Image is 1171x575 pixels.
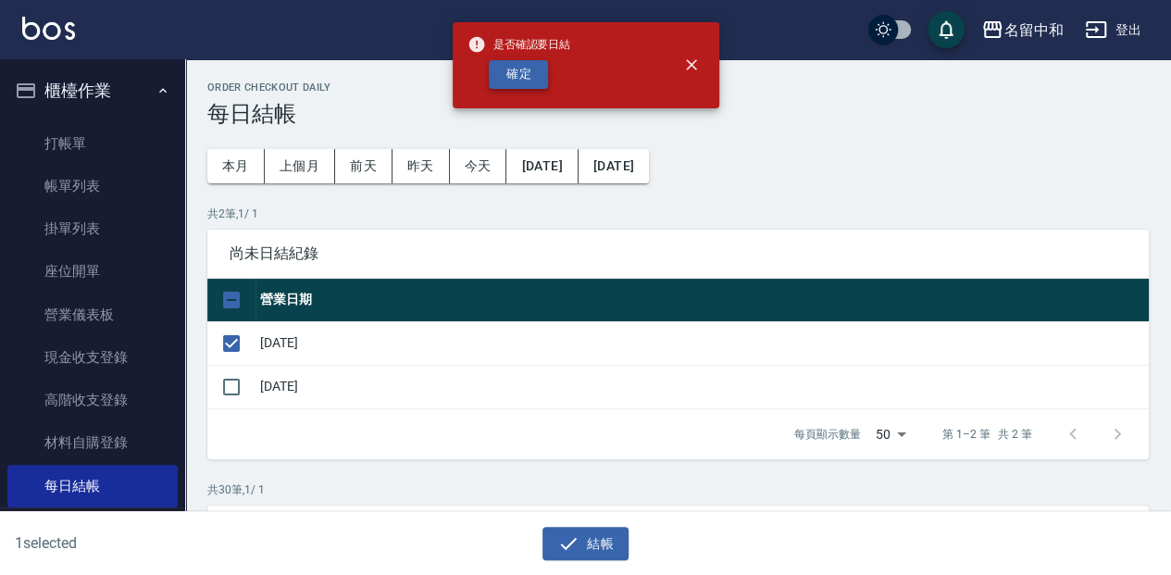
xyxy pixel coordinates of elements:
[450,149,507,183] button: 今天
[7,250,178,293] a: 座位開單
[392,149,450,183] button: 昨天
[7,421,178,464] a: 材料自購登錄
[671,44,712,85] button: close
[207,101,1149,127] h3: 每日結帳
[207,81,1149,94] h2: Order checkout daily
[207,206,1149,222] p: 共 2 筆, 1 / 1
[7,507,178,550] a: 排班表
[255,279,1149,322] th: 營業日期
[7,122,178,165] a: 打帳單
[265,149,335,183] button: 上個月
[7,67,178,115] button: 櫃檯作業
[1078,13,1149,47] button: 登出
[974,11,1070,49] button: 名留中和
[230,244,1127,263] span: 尚未日結紀錄
[7,294,178,336] a: 營業儀表板
[1003,19,1063,42] div: 名留中和
[15,531,289,555] h6: 1 selected
[542,527,629,561] button: 結帳
[928,11,965,48] button: save
[7,336,178,379] a: 現金收支登錄
[7,465,178,507] a: 每日結帳
[7,379,178,421] a: 高階收支登錄
[255,321,1149,365] td: [DATE]
[7,207,178,250] a: 掛單列表
[207,481,1149,498] p: 共 30 筆, 1 / 1
[868,409,913,459] div: 50
[22,17,75,40] img: Logo
[207,149,265,183] button: 本月
[7,165,178,207] a: 帳單列表
[335,149,392,183] button: 前天
[506,149,578,183] button: [DATE]
[255,365,1149,408] td: [DATE]
[942,426,1032,443] p: 第 1–2 筆 共 2 筆
[467,35,571,54] span: 是否確認要日結
[579,149,649,183] button: [DATE]
[794,426,861,443] p: 每頁顯示數量
[489,60,548,89] button: 確定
